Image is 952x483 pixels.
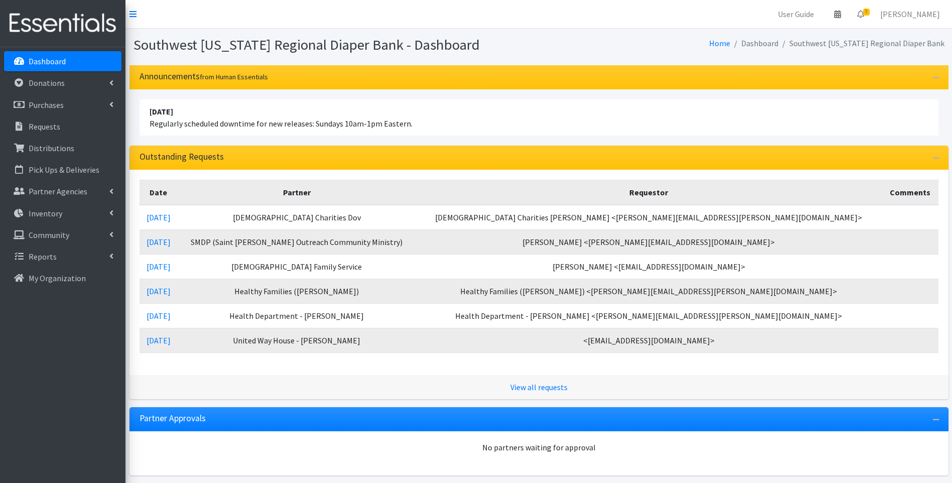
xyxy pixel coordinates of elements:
a: Community [4,225,121,245]
a: View all requests [510,382,568,392]
a: [DATE] [147,212,171,222]
p: Requests [29,122,60,132]
td: [PERSON_NAME] <[EMAIL_ADDRESS][DOMAIN_NAME]> [416,254,882,279]
td: [PERSON_NAME] <[PERSON_NAME][EMAIL_ADDRESS][DOMAIN_NAME]> [416,229,882,254]
a: [DATE] [147,286,171,296]
a: Inventory [4,203,121,223]
td: <[EMAIL_ADDRESS][DOMAIN_NAME]> [416,328,882,352]
td: [DEMOGRAPHIC_DATA] Charities [PERSON_NAME] <[PERSON_NAME][EMAIL_ADDRESS][PERSON_NAME][DOMAIN_NAME]> [416,205,882,230]
li: Dashboard [730,36,778,51]
p: Purchases [29,100,64,110]
p: Reports [29,252,57,262]
th: Comments [882,180,938,205]
a: Purchases [4,95,121,115]
p: Distributions [29,143,74,153]
td: [DEMOGRAPHIC_DATA] Charities Dov [178,205,416,230]
th: Date [140,180,178,205]
a: [DATE] [147,311,171,321]
li: Regularly scheduled downtime for new releases: Sundays 10am-1pm Eastern. [140,99,938,136]
a: [PERSON_NAME] [872,4,948,24]
td: [DEMOGRAPHIC_DATA] Family Service [178,254,416,279]
a: Partner Agencies [4,181,121,201]
li: Southwest [US_STATE] Regional Diaper Bank [778,36,944,51]
a: Distributions [4,138,121,158]
p: Pick Ups & Deliveries [29,165,99,175]
p: My Organization [29,273,86,283]
td: Health Department - [PERSON_NAME] <[PERSON_NAME][EMAIL_ADDRESS][PERSON_NAME][DOMAIN_NAME]> [416,303,882,328]
a: [DATE] [147,262,171,272]
td: United Way House - [PERSON_NAME] [178,328,416,352]
a: Donations [4,73,121,93]
h3: Outstanding Requests [140,152,224,162]
th: Partner [178,180,416,205]
td: Health Department - [PERSON_NAME] [178,303,416,328]
a: Home [709,38,730,48]
a: [DATE] [147,237,171,247]
a: Requests [4,116,121,137]
p: Dashboard [29,56,66,66]
th: Requestor [416,180,882,205]
a: My Organization [4,268,121,288]
h3: Partner Approvals [140,413,206,424]
td: SMDP (Saint [PERSON_NAME] Outreach Community Ministry) [178,229,416,254]
span: 5 [863,9,870,16]
p: Donations [29,78,65,88]
h3: Announcements [140,71,268,82]
a: Pick Ups & Deliveries [4,160,121,180]
a: User Guide [770,4,822,24]
a: [DATE] [147,335,171,345]
a: Reports [4,247,121,267]
a: 5 [849,4,872,24]
td: Healthy Families ([PERSON_NAME]) <[PERSON_NAME][EMAIL_ADDRESS][PERSON_NAME][DOMAIN_NAME]> [416,279,882,303]
a: Dashboard [4,51,121,71]
strong: [DATE] [150,106,173,116]
small: from Human Essentials [200,72,268,81]
img: HumanEssentials [4,7,121,40]
h1: Southwest [US_STATE] Regional Diaper Bank - Dashboard [133,36,535,54]
td: Healthy Families ([PERSON_NAME]) [178,279,416,303]
div: No partners waiting for approval [140,441,938,453]
p: Inventory [29,208,62,218]
p: Partner Agencies [29,186,87,196]
p: Community [29,230,69,240]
